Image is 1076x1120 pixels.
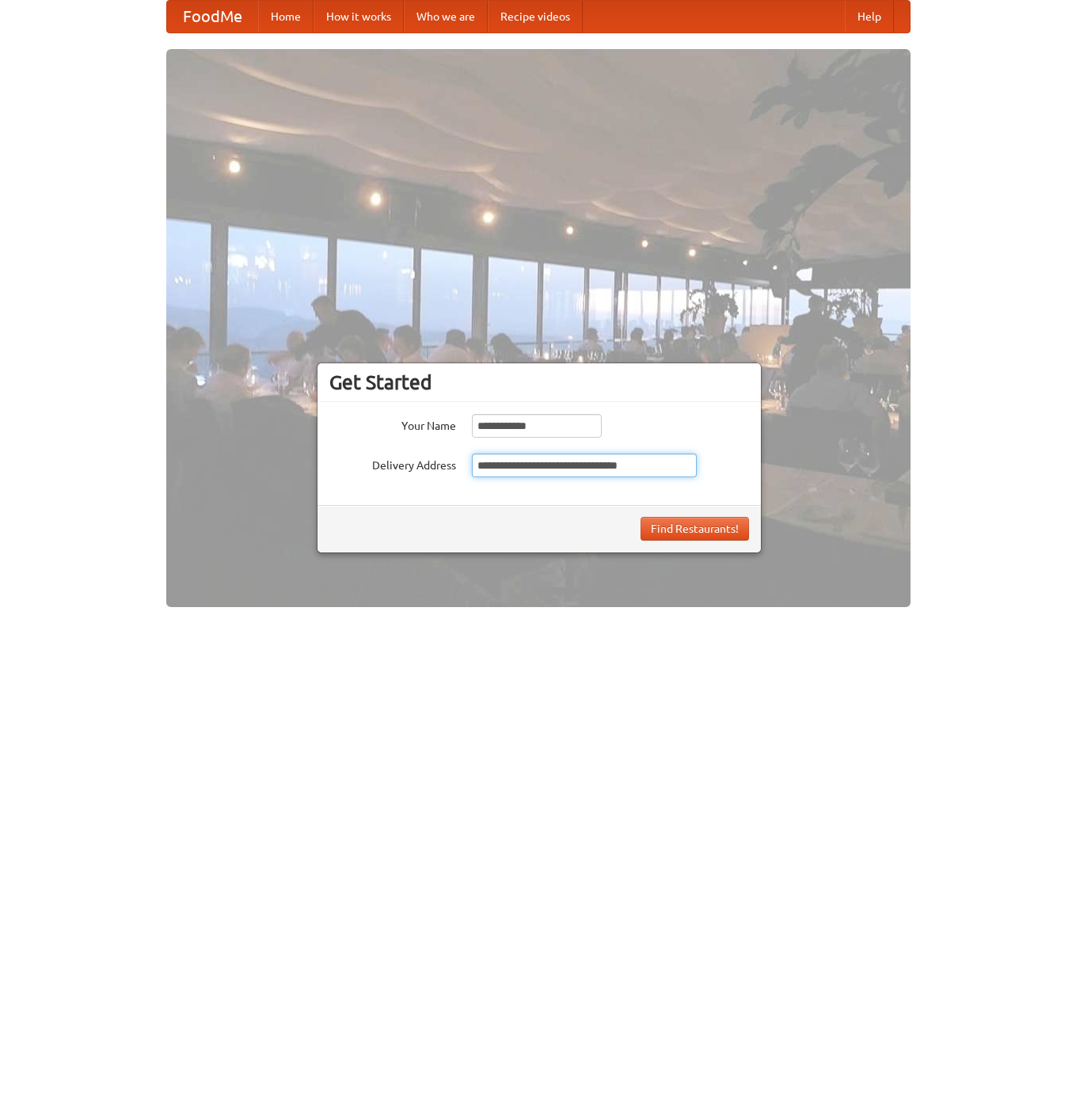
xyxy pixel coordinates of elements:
button: Find Restaurants! [641,517,749,541]
a: Help [845,1,894,32]
a: FoodMe [167,1,258,32]
h3: Get Started [329,370,749,394]
label: Delivery Address [329,454,456,473]
a: Recipe videos [488,1,583,32]
a: Home [258,1,314,32]
a: How it works [314,1,404,32]
label: Your Name [329,414,456,434]
a: Who we are [404,1,488,32]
